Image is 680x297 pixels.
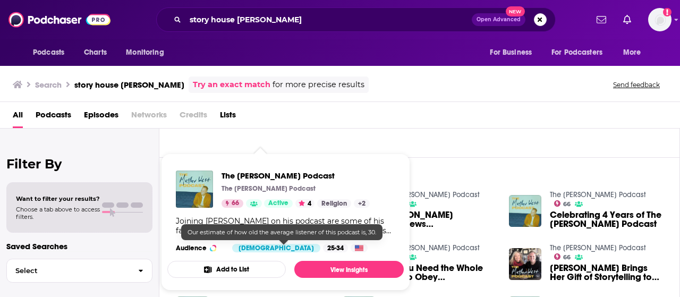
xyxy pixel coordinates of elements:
[554,200,571,207] a: 66
[384,210,496,228] span: [PERSON_NAME] Interviews [PERSON_NAME]
[35,80,62,90] h3: Search
[472,13,525,26] button: Open AdvancedNew
[490,45,532,60] span: For Business
[384,264,496,282] span: Do You Need the Whole Plan to Obey [DEMOGRAPHIC_DATA]? ([PERSON_NAME] Story of Faith)
[156,7,556,32] div: Search podcasts, credits, & more...
[550,264,662,282] span: [PERSON_NAME] Brings Her Gift of Storytelling to the [GEOGRAPHIC_DATA]
[6,259,152,283] button: Select
[477,17,521,22] span: Open Advanced
[222,171,370,181] a: The Matthew West Podcast
[384,190,480,199] a: The Matthew West Podcast
[25,43,78,63] button: open menu
[506,6,525,16] span: New
[6,241,152,251] p: Saved Searches
[74,80,184,90] h3: story house [PERSON_NAME]
[619,11,635,29] a: Show notifications dropdown
[232,244,320,252] div: [DEMOGRAPHIC_DATA]
[551,45,602,60] span: For Podcasters
[220,106,236,128] a: Lists
[167,261,286,278] button: Add to List
[648,8,671,31] img: User Profile
[185,11,472,28] input: Search podcasts, credits, & more...
[16,206,100,220] span: Choose a tab above to access filters.
[84,106,118,128] a: Episodes
[84,45,107,60] span: Charts
[8,10,110,30] img: Podchaser - Follow, Share and Rate Podcasts
[554,253,571,260] a: 66
[222,199,243,208] a: 66
[295,199,314,208] button: 4
[181,224,382,240] div: Our estimate of how old the average listener of this podcast is, 30.
[264,199,293,208] a: Active
[36,106,71,128] a: Podcasts
[509,195,541,227] img: Celebrating 4 Years of The Matthew West Podcast
[563,255,571,260] span: 66
[6,156,152,172] h2: Filter By
[550,210,662,228] span: Celebrating 4 Years of The [PERSON_NAME] Podcast
[592,11,610,29] a: Show notifications dropdown
[648,8,671,31] button: Show profile menu
[222,184,316,193] p: The [PERSON_NAME] Podcast
[616,43,654,63] button: open menu
[509,248,541,281] img: Karen Kingsbury Brings Her Gift of Storytelling to the Story House
[77,43,113,63] a: Charts
[13,106,23,128] a: All
[294,261,404,278] a: View Insights
[610,80,663,89] button: Send feedback
[180,106,207,128] span: Credits
[273,79,364,91] span: for more precise results
[176,171,213,208] img: The Matthew West Podcast
[545,43,618,63] button: open menu
[663,8,671,16] svg: Add a profile image
[623,45,641,60] span: More
[33,45,64,60] span: Podcasts
[232,198,239,209] span: 66
[222,171,370,181] span: The [PERSON_NAME] Podcast
[550,190,646,199] a: The Matthew West Podcast
[563,202,571,207] span: 66
[193,79,270,91] a: Try an exact match
[384,243,480,252] a: The Matthew West Podcast
[7,267,130,274] span: Select
[317,199,351,208] a: Religion
[550,264,662,282] a: Karen Kingsbury Brings Her Gift of Storytelling to the Story House
[323,244,348,252] div: 25-34
[268,198,288,209] span: Active
[384,210,496,228] a: Emily West Interviews Matthew
[354,199,370,208] a: +2
[126,45,164,60] span: Monitoring
[118,43,177,63] button: open menu
[131,106,167,128] span: Networks
[176,216,395,235] div: Joining [PERSON_NAME] on his podcast are some of his favorite artists, authors, athletes, and inf...
[384,264,496,282] a: Do You Need the Whole Plan to Obey God? (Lulu West's Story of Faith)
[16,195,100,202] span: Want to filter your results?
[176,244,224,252] h3: Audience
[482,43,545,63] button: open menu
[550,210,662,228] a: Celebrating 4 Years of The Matthew West Podcast
[550,243,646,252] a: The Matthew West Podcast
[648,8,671,31] span: Logged in as WPubPR1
